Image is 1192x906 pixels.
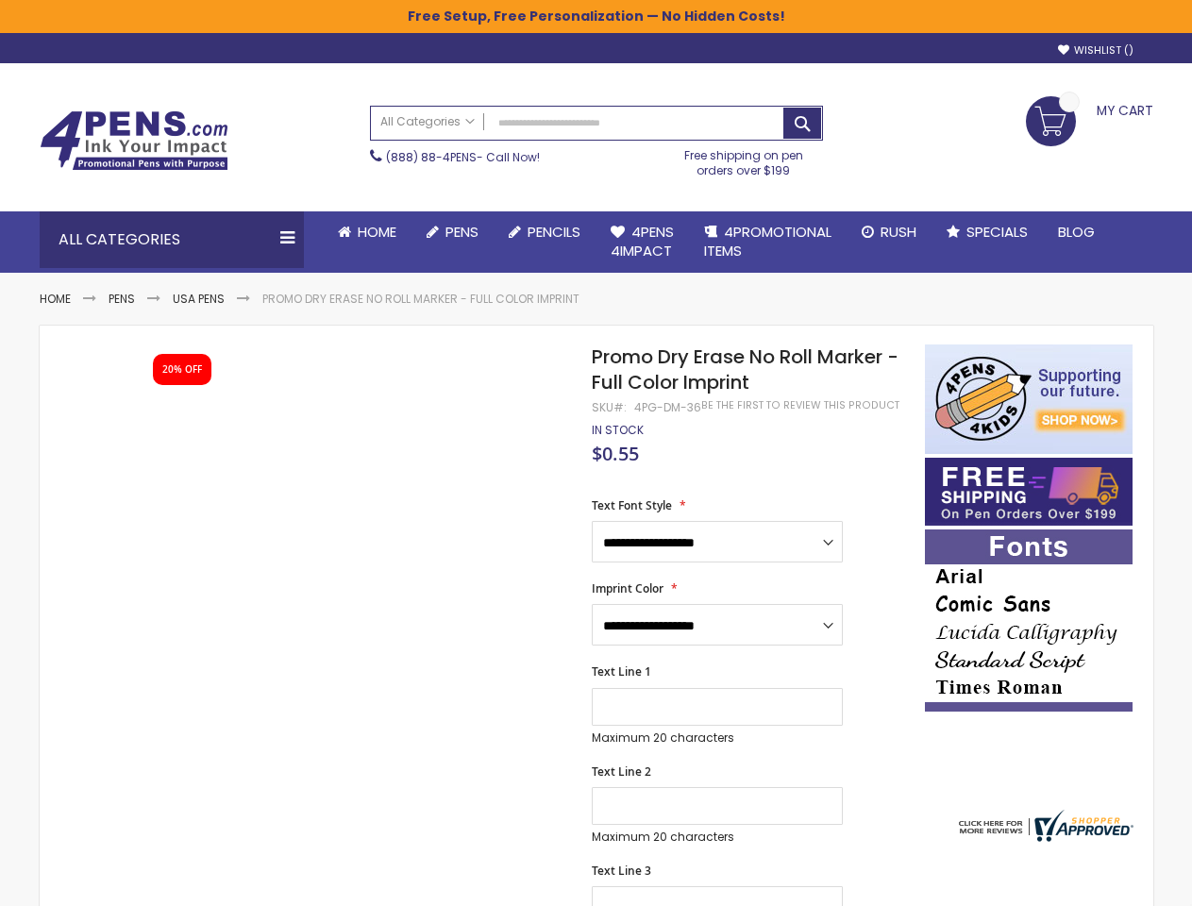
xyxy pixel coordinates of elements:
img: font-personalization-examples [925,529,1133,712]
p: Maximum 20 characters [592,730,843,746]
span: Imprint Color [592,580,663,596]
a: Pencils [494,211,596,253]
span: 4Pens 4impact [611,222,674,260]
span: Pens [445,222,478,242]
img: 4pens 4 kids [925,344,1133,454]
span: Pencils [528,222,580,242]
div: Availability [592,423,644,438]
img: Free shipping on orders over $199 [925,458,1133,526]
a: 4pens.com certificate URL [954,830,1133,846]
a: All Categories [371,107,484,138]
a: Rush [847,211,932,253]
a: Wishlist [1058,43,1133,58]
span: - Call Now! [386,149,540,165]
a: 4PROMOTIONALITEMS [689,211,847,273]
img: 4Pens Custom Pens and Promotional Products [40,110,228,171]
a: (888) 88-4PENS [386,149,477,165]
a: Home [323,211,411,253]
span: Blog [1058,222,1095,242]
span: Home [358,222,396,242]
div: Free shipping on pen orders over $199 [664,141,823,178]
span: Specials [966,222,1028,242]
a: USA Pens [173,291,225,307]
div: 20% OFF [162,363,202,377]
a: Pens [411,211,494,253]
a: Be the first to review this product [701,398,899,412]
a: Specials [932,211,1043,253]
span: $0.55 [592,441,639,466]
span: Text Line 2 [592,763,651,780]
span: In stock [592,422,644,438]
a: Blog [1043,211,1110,253]
span: All Categories [380,114,475,129]
div: All Categories [40,211,304,268]
p: Maximum 20 characters [592,830,843,845]
a: Pens [109,291,135,307]
div: 4PG-DM-36 [634,400,701,415]
span: Rush [881,222,916,242]
img: 4pens.com widget logo [954,810,1133,842]
span: Text Line 3 [592,863,651,879]
a: Home [40,291,71,307]
span: Promo Dry Erase No Roll Marker - Full Color Imprint [592,344,898,395]
a: 4Pens4impact [596,211,689,273]
span: Text Line 1 [592,663,651,679]
span: 4PROMOTIONAL ITEMS [704,222,831,260]
strong: SKU [592,399,627,415]
span: Text Font Style [592,497,672,513]
li: Promo Dry Erase No Roll Marker - Full Color Imprint [262,292,579,307]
